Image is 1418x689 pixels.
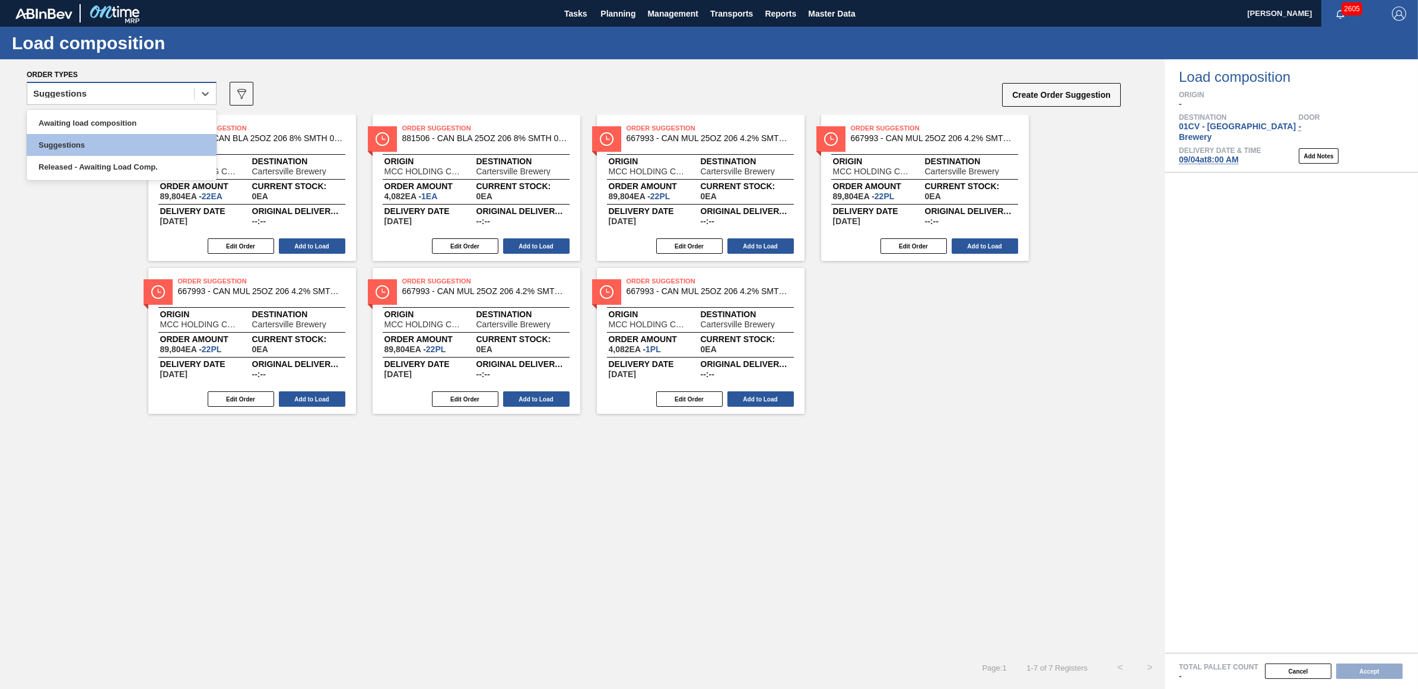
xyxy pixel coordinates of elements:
span: Original delivery time [925,208,1017,215]
span: 09/04/2025 [609,217,636,225]
span: Destination [476,311,568,318]
button: Edit Order [208,238,274,254]
button: Add to Load [952,238,1018,254]
span: --:-- [701,217,714,225]
div: Suggestions [27,134,217,156]
span: 881506 - CAN BLA 25OZ 206 8% SMTH 0225 GEN BEER S [178,134,344,143]
span: 22,PL [875,192,894,201]
span: Planning [600,7,635,21]
span: Origin [384,311,476,318]
span: 22,PL [426,344,446,354]
span: Destination [925,158,1017,165]
span: 1,PL [646,344,661,354]
span: Destination [252,158,344,165]
span: Original delivery time [476,208,568,215]
button: Add Notes [1299,148,1338,164]
span: 09/04 at 8:00 AM [1179,155,1239,164]
span: Order Suggestion [402,122,568,134]
img: TNhmsLtSVTkK8tSr43FrP2fwEKptu5GPRR3wAAAABJRU5ErkJggg== [15,8,72,19]
span: 09/04/2025 [384,217,412,225]
span: Reports [765,7,796,21]
span: Master Data [808,7,855,21]
span: Order Suggestion [851,122,1017,134]
span: 4,082EA-1PL [609,345,661,353]
span: Cartersville Brewery [252,320,326,328]
button: Cancel [1265,664,1331,679]
img: status [600,132,613,146]
span: statusOrder Suggestion667993 - CAN MUL 25OZ 206 4.2% SMTH 0220 GEN BEEROriginMCC HOLDING COMPANY ... [373,268,580,414]
span: Original delivery time [701,208,793,215]
span: Order Suggestion [627,122,793,134]
span: 09/04/2025 [833,217,860,225]
span: Order Suggestion [178,122,344,134]
span: statusOrder Suggestion667993 - CAN MUL 25OZ 206 4.2% SMTH 0220 GEN BEEROriginMCC HOLDING COMPANY ... [821,115,1029,261]
span: 89,804EA-22PL [160,345,222,353]
button: < [1105,653,1135,682]
h1: Load composition [12,36,222,50]
span: Cartersville Brewery [925,167,999,176]
button: Edit Order [432,238,498,254]
span: Origin [160,311,252,318]
span: ,0,EA, [701,192,717,200]
span: Current Stock: [701,336,793,343]
span: 1,EA [421,192,437,201]
span: 667993 - CAN MUL 25OZ 206 4.2% SMTH 0220 GEN BEER [627,134,793,143]
span: 881506 - CAN BLA 25OZ 206 8% SMTH 0225 GEN BEER S [402,134,568,143]
span: 89,804EA-22EA [160,192,222,200]
span: Delivery Date [384,208,476,215]
span: MCC HOLDING COMPANY LLC [609,167,689,176]
span: 09/04/2025 [160,217,187,225]
span: 4,082EA-1EA [384,192,438,200]
span: Cartersville Brewery [476,320,551,328]
span: Load composition [1179,70,1418,84]
span: Cartersville Brewery [252,167,326,176]
span: Delivery Date & Time [1179,147,1261,154]
span: Order Suggestion [178,275,344,287]
div: Awaiting load composition [27,112,217,134]
span: Origin [833,158,925,165]
button: > [1135,653,1165,682]
button: Create Order Suggestion [1002,83,1121,107]
span: Current Stock: [701,183,793,190]
span: ,0,EA, [252,345,268,353]
span: Cartersville Brewery [701,320,775,328]
span: Original delivery time [701,361,793,368]
img: status [376,132,389,146]
span: Original delivery time [252,361,344,368]
span: ,0,EA, [252,192,268,200]
span: - [1179,99,1182,109]
span: MCC HOLDING COMPANY LLC [160,320,240,328]
button: Notifications [1321,5,1359,22]
span: Current Stock: [476,336,568,343]
span: MCC HOLDING COMPANY LLC [609,320,689,328]
span: Delivery Date [833,208,925,215]
span: Delivery Date [160,361,252,368]
span: 22,EA [202,192,222,201]
span: 667993 - CAN MUL 25OZ 206 4.2% SMTH 0220 GEN BEER [402,287,568,296]
span: 09/04/2025 [160,370,187,378]
span: 667993 - CAN MUL 25OZ 206 4.2% SMTH 0220 GEN BEER [627,287,793,296]
span: Management [647,7,698,21]
span: MCC HOLDING COMPANY LLC [384,320,465,328]
span: 22,PL [650,192,670,201]
button: Edit Order [880,238,947,254]
span: ,0,EA, [476,192,492,200]
span: Order types [27,71,78,79]
span: Order Suggestion [627,275,793,287]
span: Original delivery time [252,208,344,215]
span: 09/04/2025 [384,370,412,378]
span: - [1299,122,1302,131]
span: Delivery Date [160,208,252,215]
span: ,0,EA, [476,345,492,353]
span: Original delivery time [476,361,568,368]
span: 1 - 7 of 7 Registers [1025,664,1088,672]
div: Suggestions [33,90,87,98]
span: Destination [252,311,344,318]
span: --:-- [701,370,714,378]
button: Edit Order [432,391,498,407]
span: Order amount [833,183,925,190]
img: status [824,132,838,146]
span: Cartersville Brewery [476,167,551,176]
span: Order amount [609,183,701,190]
span: 22,PL [202,344,221,354]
